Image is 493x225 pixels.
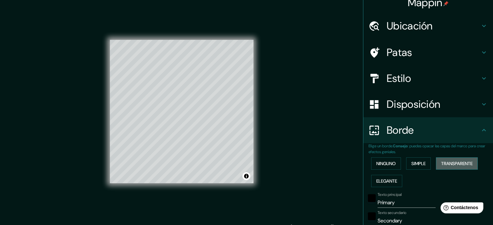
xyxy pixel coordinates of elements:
font: : puedes opacar las capas del marco para crear efectos geniales. [369,143,485,154]
div: Estilo [363,65,493,91]
button: Ninguno [371,157,401,170]
font: Texto secundario [378,210,406,215]
font: Elegante [376,178,397,184]
font: Patas [387,46,412,59]
div: Disposición [363,91,493,117]
font: Simple [411,161,426,166]
div: Ubicación [363,13,493,39]
button: negro [368,194,376,202]
iframe: Lanzador de widgets de ayuda [435,200,486,218]
font: Elige un borde. [369,143,393,149]
div: Patas [363,39,493,65]
font: Disposición [387,97,440,111]
button: Activar o desactivar atribución [242,172,250,180]
font: Consejo [393,143,408,149]
font: Estilo [387,72,411,85]
font: Borde [387,123,414,137]
button: negro [368,212,376,220]
font: Ninguno [376,161,396,166]
button: Transparente [436,157,478,170]
img: pin-icon.png [443,1,449,6]
div: Borde [363,117,493,143]
font: Transparente [441,161,473,166]
font: Texto principal [378,192,402,197]
font: Ubicación [387,19,433,33]
button: Elegante [371,175,402,187]
button: Simple [406,157,431,170]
